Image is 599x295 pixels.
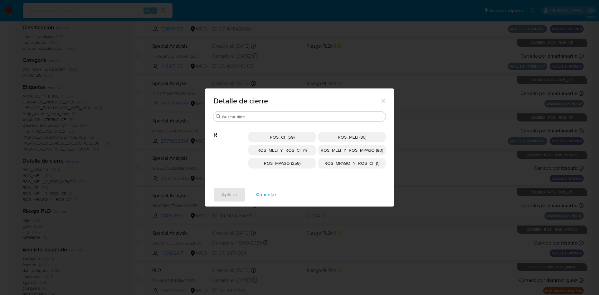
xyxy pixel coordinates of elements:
div: ROS_MPAGO (259) [248,158,316,169]
button: Buscar [216,114,221,119]
span: ROS_MPAGO (259) [264,160,300,166]
div: ROS_MPAGO_Y_ROS_CF (1) [318,158,386,169]
div: ROS_CF (59) [248,132,316,142]
button: Cancelar [248,187,285,202]
span: Cancelar [256,188,276,202]
button: Cerrar [380,98,386,103]
span: ROS_CF (59) [270,134,295,140]
input: Buscar filtro [222,114,383,120]
span: ROS_MPAGO_Y_ROS_CF (1) [324,160,379,166]
span: ROS_MELI (86) [338,134,366,140]
span: Detalle de cierre [213,97,380,105]
div: ROS_MELI (86) [318,132,386,142]
span: R [213,122,248,139]
span: ROS_MELI_Y_ROS_CF (1) [257,147,307,153]
div: ROS_MELI_Y_ROS_CF (1) [248,145,316,155]
div: ROS_MELI_Y_ROS_MPAGO (80) [318,145,386,155]
span: ROS_MELI_Y_ROS_MPAGO (80) [321,147,383,153]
